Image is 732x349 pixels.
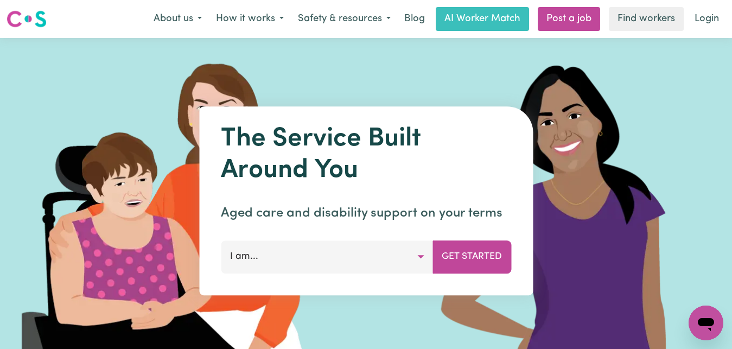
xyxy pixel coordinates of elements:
[221,240,433,273] button: I am...
[609,7,684,31] a: Find workers
[291,8,398,30] button: Safety & resources
[398,7,431,31] a: Blog
[688,7,725,31] a: Login
[689,306,723,340] iframe: Button to launch messaging window
[221,124,511,186] h1: The Service Built Around You
[538,7,600,31] a: Post a job
[7,7,47,31] a: Careseekers logo
[147,8,209,30] button: About us
[432,240,511,273] button: Get Started
[436,7,529,31] a: AI Worker Match
[209,8,291,30] button: How it works
[221,204,511,223] p: Aged care and disability support on your terms
[7,9,47,29] img: Careseekers logo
